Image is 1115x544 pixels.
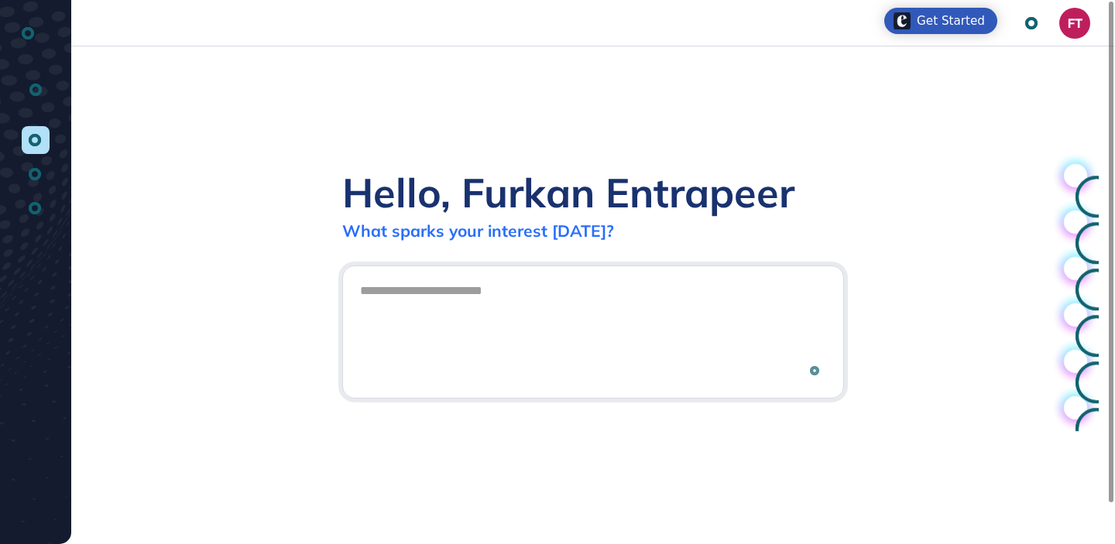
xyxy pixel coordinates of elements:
[894,12,911,29] img: launcher-image-alternative-text
[22,19,50,47] div: entrapeer-logo
[884,8,997,34] div: Open Get Started checklist
[342,221,614,241] div: What sparks your interest [DATE]?
[1059,8,1090,39] button: FT
[917,13,985,29] div: Get Started
[342,167,794,217] div: Hello, Furkan Entrapeer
